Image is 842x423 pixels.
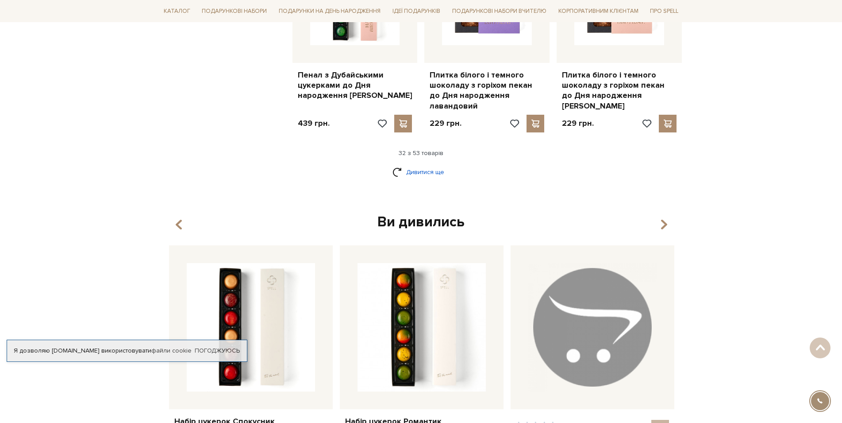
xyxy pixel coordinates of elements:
[7,347,247,355] div: Я дозволяю [DOMAIN_NAME] використовувати
[298,118,330,128] p: 439 грн.
[562,118,594,128] p: 229 грн.
[430,70,544,112] a: Плитка білого і темного шоколаду з горіхом пекан до Дня народження лавандовий
[160,4,194,18] a: Каталог
[646,4,682,18] a: Про Spell
[275,4,384,18] a: Подарунки на День народження
[151,347,192,354] a: файли cookie
[165,213,677,232] div: Ви дивились
[198,4,270,18] a: Подарункові набори
[389,4,444,18] a: Ідеї подарунків
[157,149,686,157] div: 32 з 53 товарів
[562,70,677,112] a: Плитка білого і темного шоколаду з горіхом пекан до Дня народження [PERSON_NAME]
[392,164,450,180] a: Дивитися ще
[430,118,461,128] p: 229 грн.
[555,4,642,18] a: Корпоративним клієнтам
[449,4,550,19] a: Подарункові набори Вчителю
[195,347,240,355] a: Погоджуюсь
[298,70,412,101] a: Пенал з Дубайськими цукерками до Дня народження [PERSON_NAME]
